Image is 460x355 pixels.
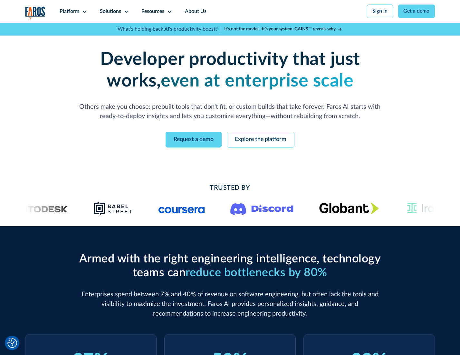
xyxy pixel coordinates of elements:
[166,132,222,147] a: Request a demo
[76,252,384,280] h2: Armed with the right engineering intelligence, technology teams can
[319,202,379,214] img: Globant's logo
[141,8,164,15] div: Resources
[76,290,384,319] p: Enterprises spend between 7% and 40% of revenue on software engineering, but often lack the tools...
[100,50,360,90] strong: Developer productivity that just works,
[227,132,294,147] a: Explore the platform
[25,6,46,20] img: Logo of the analytics and reporting company Faros.
[93,201,133,216] img: Babel Street logo png
[76,183,384,193] h2: Trusted By
[60,8,79,15] div: Platform
[186,267,327,279] span: reduce bottlenecks by 80%
[76,102,384,122] p: Others make you choose: prebuilt tools that don't fit, or custom builds that take forever. Faros ...
[224,26,343,33] a: It’s not the model—it’s your system. GAINS™ reveals why
[7,338,17,348] img: Revisit consent button
[158,203,205,214] img: Logo of the online learning platform Coursera.
[100,8,121,15] div: Solutions
[7,338,17,348] button: Cookie Settings
[224,27,336,31] strong: It’s not the model—it’s your system. GAINS™ reveals why
[161,72,353,90] strong: even at enterprise scale
[398,5,435,18] a: Get a demo
[25,6,46,20] a: home
[367,5,393,18] a: Sign in
[230,202,293,215] img: Logo of the communication platform Discord.
[118,25,222,33] p: What's holding back AI's productivity boost? |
